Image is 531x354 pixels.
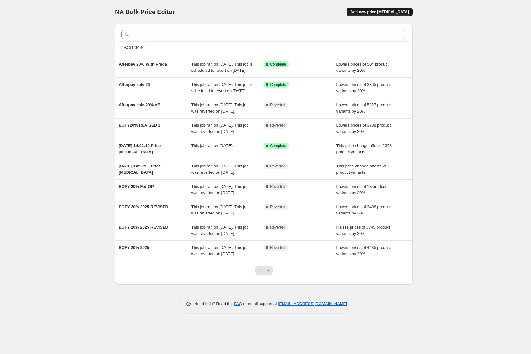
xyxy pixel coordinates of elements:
span: Reverted [270,184,285,189]
span: Lowers prices of 5227 product variants by 20% [336,103,391,114]
span: NA Bulk Price Editor [115,8,175,15]
span: Lowers prices of 3498 product variants by 20% [336,204,391,215]
span: This job ran on [DATE]. This job is scheduled to revert on [DATE]. [191,62,253,73]
span: This job ran on [DATE]. [191,143,233,148]
span: EOFY 20% 2025 REVISED [119,225,168,230]
span: Afterpay sale 20% off [119,103,160,107]
span: Reverted [270,225,285,230]
button: Add filter [121,44,146,51]
span: Reverted [270,103,285,108]
span: Need help? Read the [194,301,234,306]
span: This job ran on [DATE]. This job is scheduled to revert on [DATE]. [191,82,253,93]
span: Lowers prices of 504 product variants by 20% [336,62,389,73]
span: Lowers prices of 3788 product variants by 20% [336,123,391,134]
span: EOFY 20% For OP [119,184,154,189]
span: Afterpay sale 20 [119,82,150,87]
span: Complete [270,82,286,87]
span: EOFY20% REVISED 2 [119,123,160,128]
span: Lowers prices of 3865 product variants by 20% [336,82,391,93]
span: This job ran on [DATE]. This job was reverted on [DATE]. [191,245,249,256]
span: Reverted [270,123,285,128]
span: This job ran on [DATE]. This job was reverted on [DATE]. [191,164,249,175]
span: This job ran on [DATE]. This job was reverted on [DATE]. [191,123,249,134]
span: Lowers prices of 4485 product variants by 20% [336,245,391,256]
span: [DATE] 14:42:10 Price [MEDICAL_DATA] [119,143,161,154]
span: Reverted [270,164,285,169]
nav: Pagination [255,266,273,275]
button: Next [264,266,273,275]
span: Reverted [270,245,285,250]
span: Add filter [124,45,139,50]
button: Add new price [MEDICAL_DATA] [347,8,413,16]
span: Raises prices of 3745 product variants by 20% [336,225,390,236]
span: Add new price [MEDICAL_DATA] [351,9,409,14]
span: Complete [270,143,286,148]
span: This price change affects 261 product variants. [336,164,390,175]
span: or email support at [242,301,278,306]
span: Afterpay 20% With Prada [119,62,167,66]
span: This job ran on [DATE]. This job was reverted on [DATE]. [191,103,249,114]
a: [EMAIL_ADDRESS][DOMAIN_NAME] [278,301,347,306]
span: Complete [270,62,286,67]
span: Reverted [270,204,285,209]
span: Lowers prices of 18 product variants by 20% [336,184,387,195]
span: EOFY 20% 2025 REVISED [119,204,168,209]
a: FAQ [234,301,242,306]
span: This job ran on [DATE]. This job was reverted on [DATE]. [191,184,249,195]
span: EOFY 20% 2025 [119,245,149,250]
span: This price change affects 2378 product variants. [336,143,392,154]
span: [DATE] 14:29:28 Price [MEDICAL_DATA] [119,164,161,175]
span: This job ran on [DATE]. This job was reverted on [DATE]. [191,225,249,236]
span: This job ran on [DATE]. This job was reverted on [DATE]. [191,204,249,215]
